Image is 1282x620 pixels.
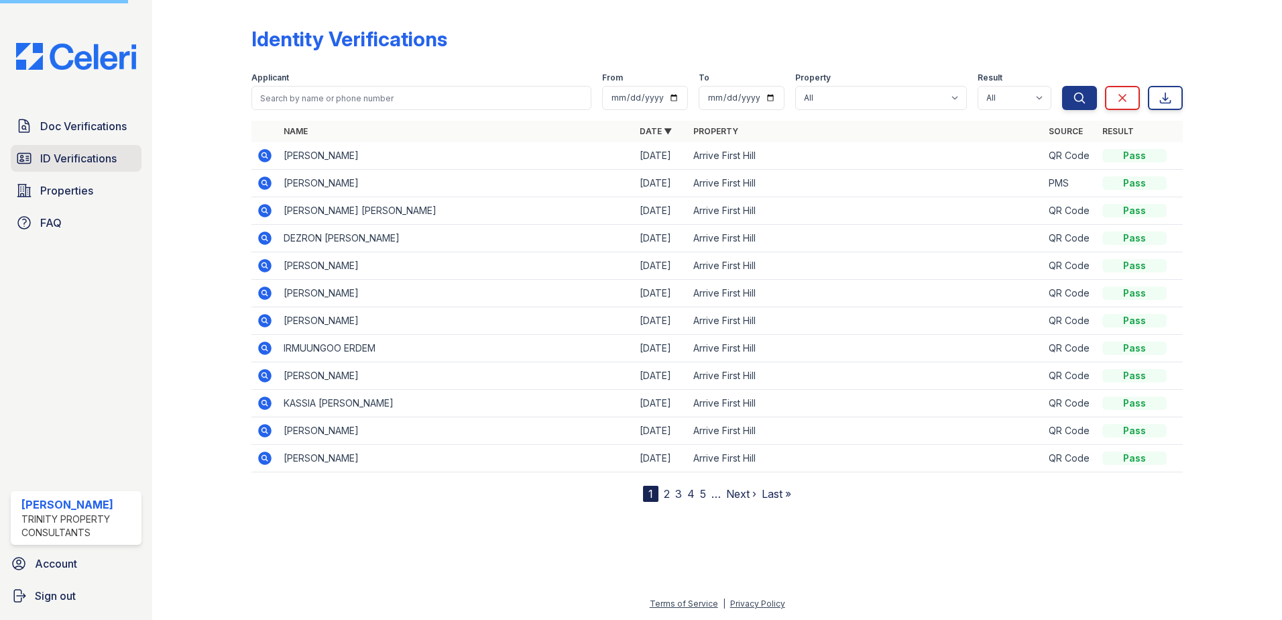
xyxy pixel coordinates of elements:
[21,497,136,513] div: [PERSON_NAME]
[35,588,76,604] span: Sign out
[634,252,688,280] td: [DATE]
[1043,280,1097,307] td: QR Code
[1102,369,1167,382] div: Pass
[11,177,141,204] a: Properties
[634,170,688,197] td: [DATE]
[723,599,725,609] div: |
[688,280,1044,307] td: Arrive First Hill
[1102,397,1167,410] div: Pass
[5,43,147,70] img: CE_Logo_Blue-a8612792a0a2168367f1c8372b55b34899dd931a85d93a1a3d3e32e68fde9ad4.png
[40,118,127,134] span: Doc Verifications
[1102,231,1167,245] div: Pass
[1102,176,1167,190] div: Pass
[688,335,1044,362] td: Arrive First Hill
[795,72,831,83] label: Property
[1102,314,1167,327] div: Pass
[634,197,688,225] td: [DATE]
[1043,252,1097,280] td: QR Code
[1049,126,1083,136] a: Source
[688,142,1044,170] td: Arrive First Hill
[278,417,634,445] td: [PERSON_NAME]
[278,307,634,335] td: [PERSON_NAME]
[11,145,141,172] a: ID Verifications
[40,183,93,199] span: Properties
[688,170,1044,197] td: Arrive First Hill
[1043,170,1097,197] td: PMS
[251,86,591,110] input: Search by name or phone number
[5,582,147,609] a: Sign out
[688,390,1044,417] td: Arrive First Hill
[35,556,77,572] span: Account
[278,252,634,280] td: [PERSON_NAME]
[634,280,688,307] td: [DATE]
[278,225,634,252] td: DEZRON [PERSON_NAME]
[634,225,688,252] td: [DATE]
[1102,149,1167,162] div: Pass
[5,550,147,577] a: Account
[1043,445,1097,472] td: QR Code
[40,150,117,166] span: ID Verifications
[699,72,709,83] label: To
[1043,307,1097,335] td: QR Code
[11,209,141,236] a: FAQ
[1102,126,1134,136] a: Result
[278,390,634,417] td: KASSIA [PERSON_NAME]
[640,126,672,136] a: Date ▼
[664,487,670,501] a: 2
[1102,342,1167,355] div: Pass
[688,197,1044,225] td: Arrive First Hill
[1043,225,1097,252] td: QR Code
[1102,287,1167,300] div: Pass
[1043,390,1097,417] td: QR Code
[251,27,447,51] div: Identity Verifications
[1043,417,1097,445] td: QR Code
[675,487,682,501] a: 3
[278,445,634,472] td: [PERSON_NAME]
[21,513,136,539] div: Trinity Property Consultants
[730,599,785,609] a: Privacy Policy
[278,362,634,390] td: [PERSON_NAME]
[1043,142,1097,170] td: QR Code
[634,362,688,390] td: [DATE]
[693,126,738,136] a: Property
[711,486,721,502] span: …
[688,445,1044,472] td: Arrive First Hill
[634,417,688,445] td: [DATE]
[11,113,141,140] a: Doc Verifications
[634,390,688,417] td: [DATE]
[650,599,718,609] a: Terms of Service
[634,307,688,335] td: [DATE]
[726,487,756,501] a: Next ›
[634,445,688,472] td: [DATE]
[251,72,289,83] label: Applicant
[688,225,1044,252] td: Arrive First Hill
[278,335,634,362] td: IRMUUNGOO ERDEM
[688,417,1044,445] td: Arrive First Hill
[1043,335,1097,362] td: QR Code
[687,487,695,501] a: 4
[1102,259,1167,272] div: Pass
[278,280,634,307] td: [PERSON_NAME]
[1102,204,1167,217] div: Pass
[40,215,62,231] span: FAQ
[1043,362,1097,390] td: QR Code
[762,487,791,501] a: Last »
[634,335,688,362] td: [DATE]
[700,487,706,501] a: 5
[978,72,1002,83] label: Result
[278,170,634,197] td: [PERSON_NAME]
[688,362,1044,390] td: Arrive First Hill
[1102,424,1167,437] div: Pass
[602,72,623,83] label: From
[634,142,688,170] td: [DATE]
[688,307,1044,335] td: Arrive First Hill
[688,252,1044,280] td: Arrive First Hill
[1043,197,1097,225] td: QR Code
[278,142,634,170] td: [PERSON_NAME]
[278,197,634,225] td: [PERSON_NAME] [PERSON_NAME]
[1102,452,1167,465] div: Pass
[643,486,658,502] div: 1
[284,126,308,136] a: Name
